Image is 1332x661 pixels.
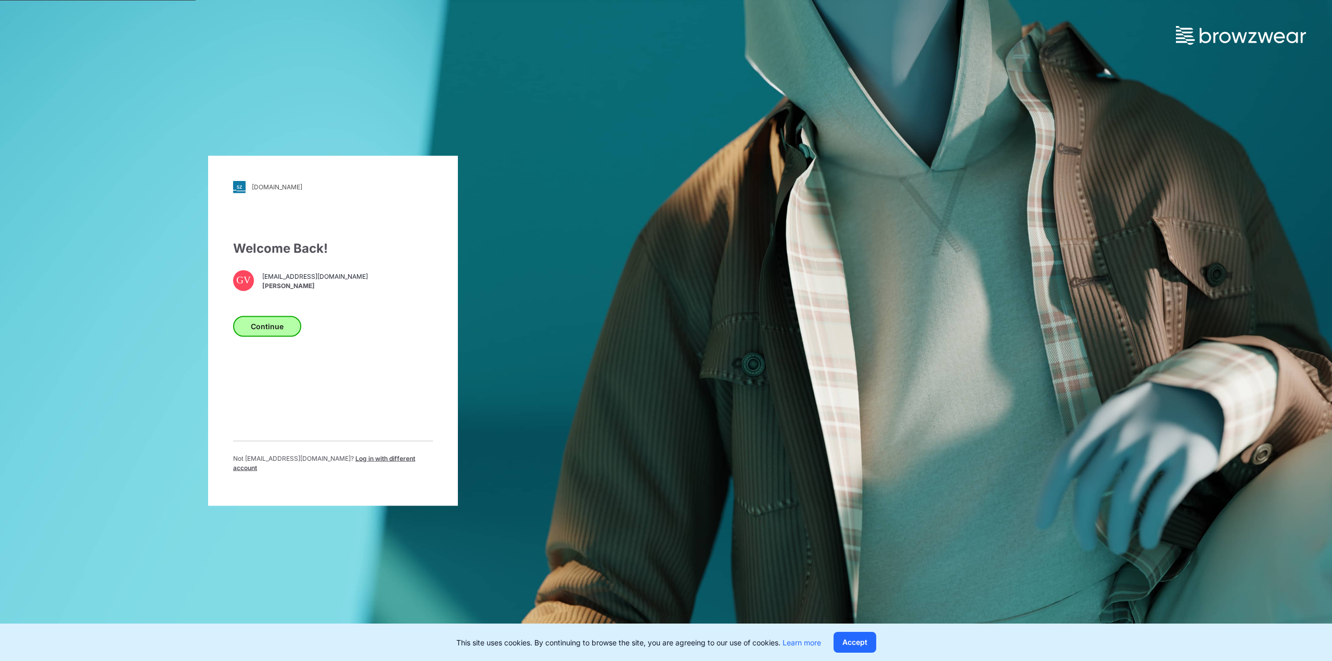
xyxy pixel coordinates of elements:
a: Learn more [783,638,821,647]
span: [EMAIL_ADDRESS][DOMAIN_NAME] [262,272,368,281]
p: Not [EMAIL_ADDRESS][DOMAIN_NAME] ? [233,453,433,472]
span: [PERSON_NAME] [262,281,368,291]
div: GV [233,270,254,291]
button: Continue [233,316,301,336]
img: browzwear-logo.73288ffb.svg [1176,26,1306,45]
div: Welcome Back! [233,239,433,257]
a: [DOMAIN_NAME] [233,180,433,193]
img: svg+xml;base64,PHN2ZyB3aWR0aD0iMjgiIGhlaWdodD0iMjgiIHZpZXdCb3g9IjAgMCAyOCAyOCIgZmlsbD0ibm9uZSIgeG... [233,180,246,193]
div: [DOMAIN_NAME] [252,183,302,191]
p: This site uses cookies. By continuing to browse the site, you are agreeing to our use of cookies. [456,637,821,648]
button: Accept [834,632,876,653]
